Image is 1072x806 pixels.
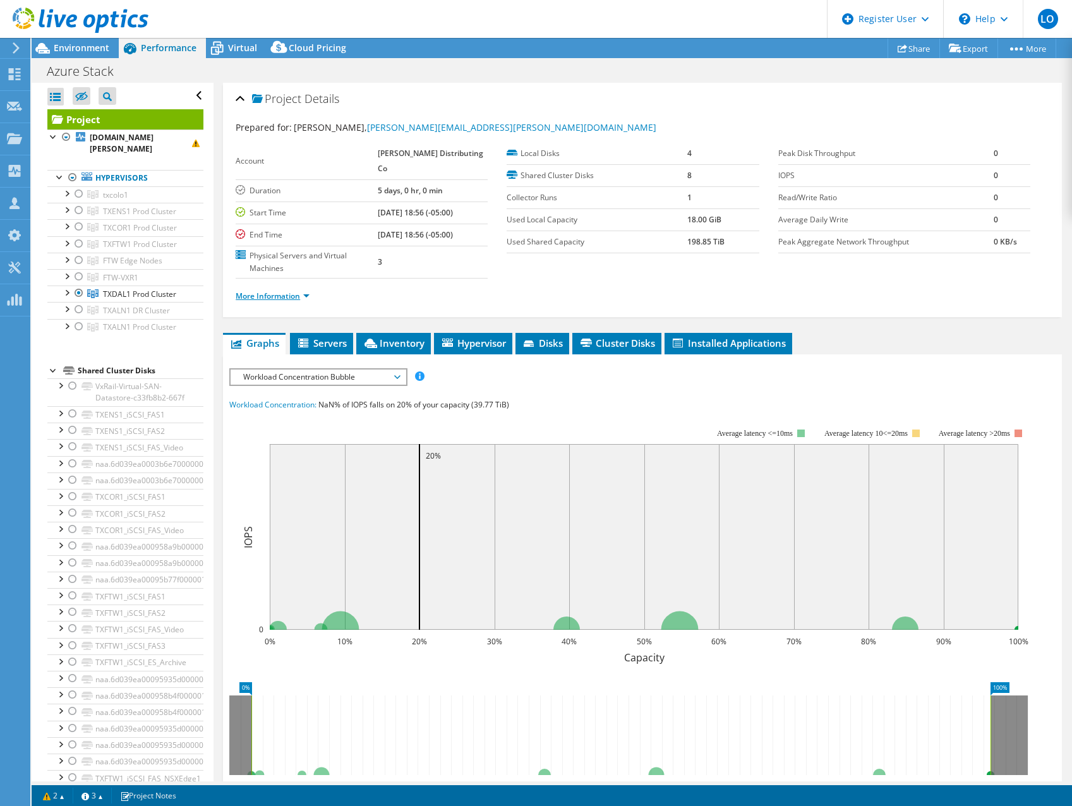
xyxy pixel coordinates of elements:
a: naa.6d039ea000958a9b000000c26347da30 [47,555,203,572]
a: Share [888,39,940,58]
text: Capacity [624,651,665,665]
b: 198.85 TiB [687,236,725,247]
b: 1 [687,192,692,203]
a: TXALN1 DR Cluster [47,302,203,318]
text: 80% [861,636,876,647]
b: 0 [994,148,998,159]
b: 0 [994,214,998,225]
a: TXCOR1_iSCSI_FAS_Video [47,522,203,538]
a: naa.6d039ea00095935d000001b8638e1e9e [47,721,203,737]
b: [PERSON_NAME] Distributing Co [378,148,483,174]
label: Physical Servers and Virtual Machines [236,250,378,275]
span: TXDAL1 Prod Cluster [103,289,176,299]
h1: Azure Stack [41,64,133,78]
a: TXCOR1 Prod Cluster [47,219,203,236]
text: 70% [786,636,802,647]
a: naa.6d039ea00095935d000001f464c8f774 [47,754,203,770]
div: Shared Cluster Disks [78,363,203,378]
a: TXCOR1_iSCSI_FAS2 [47,505,203,522]
text: 90% [936,636,951,647]
a: naa.6d039ea000958b4f000001d3638e1ef6 [47,704,203,720]
a: naa.6d039ea00095b77f00000125638e220f [47,572,203,588]
svg: \n [959,13,970,25]
a: More [997,39,1056,58]
a: TXFTW1_iSCSI_FAS_Video [47,621,203,637]
text: 100% [1009,636,1028,647]
a: TXFTW1_iSCSI_FAS3 [47,638,203,654]
a: Project Notes [111,788,185,803]
b: 5 days, 0 hr, 0 min [378,185,443,196]
label: Average Daily Write [778,214,994,226]
a: naa.6d039ea0003b6e70000000e764abe046 [47,472,203,489]
tspan: Average latency <=10ms [717,429,793,438]
text: Average latency >20ms [939,429,1010,438]
a: TXFTW1_iSCSI_ES_Archive [47,654,203,671]
b: [DATE] 18:56 (-05:00) [378,207,453,218]
span: LO [1038,9,1058,29]
label: Read/Write Ratio [778,191,994,204]
a: Hypervisors [47,170,203,186]
span: NaN% of IOPS falls on 20% of your capacity (39.77 TiB) [318,399,509,410]
label: Peak Aggregate Network Throughput [778,236,994,248]
b: 18.00 GiB [687,214,721,225]
a: 2 [34,788,73,803]
a: TXENS1_iSCSI_FAS1 [47,406,203,423]
a: TXFTW1 Prod Cluster [47,236,203,253]
span: Performance [141,42,196,54]
label: Prepared for: [236,121,292,133]
span: TXALN1 DR Cluster [103,305,170,316]
label: Peak Disk Throughput [778,147,994,160]
label: Local Disks [507,147,687,160]
a: [PERSON_NAME][EMAIL_ADDRESS][PERSON_NAME][DOMAIN_NAME] [367,121,656,133]
text: 60% [711,636,726,647]
span: Hypervisor [440,337,506,349]
a: TXFTW1_iSCSI_FAS_NSXEdge1 [47,770,203,786]
span: TXFTW1 Prod Cluster [103,239,177,250]
a: FTW Edge Nodes [47,253,203,269]
a: naa.6d039ea0003b6e700000011f64ad012e [47,456,203,472]
a: txcolo1 [47,186,203,203]
label: Duration [236,184,378,197]
text: 10% [337,636,352,647]
span: FTW Edge Nodes [103,255,162,266]
b: 8 [687,170,692,181]
span: Disks [522,337,563,349]
text: 20% [426,450,441,461]
b: 4 [687,148,692,159]
span: Workload Concentration Bubble [237,370,399,385]
span: TXCOR1 Prod Cluster [103,222,177,233]
text: 40% [562,636,577,647]
text: 0% [265,636,275,647]
a: naa.6d039ea000958b4f000001d2638e1ee2 [47,687,203,704]
span: TXALN1 Prod Cluster [103,322,176,332]
label: End Time [236,229,378,241]
span: Installed Applications [671,337,786,349]
text: 30% [487,636,502,647]
a: VxRail-Virtual-SAN-Datastore-c33fb8b2-667f [47,378,203,406]
a: TXFTW1_iSCSI_FAS1 [47,588,203,604]
span: Details [304,91,339,106]
text: 50% [637,636,652,647]
a: TXCOR1_iSCSI_FAS1 [47,489,203,505]
b: 0 [994,192,998,203]
text: 20% [412,636,427,647]
span: TXENS1 Prod Cluster [103,206,176,217]
label: Used Shared Capacity [507,236,687,248]
a: TXENS1_iSCSI_FAS_Video [47,439,203,455]
b: 3 [378,256,382,267]
tspan: Average latency 10<=20ms [824,429,908,438]
label: Used Local Capacity [507,214,687,226]
text: IOPS [241,526,255,548]
span: Cloud Pricing [289,42,346,54]
label: Account [236,155,378,167]
b: [DATE] 18:56 (-05:00) [378,229,453,240]
text: 0 [259,624,263,635]
span: Inventory [363,337,425,349]
span: Graphs [229,337,279,349]
a: Project [47,109,203,129]
a: [DOMAIN_NAME][PERSON_NAME] [47,129,203,157]
a: naa.6d039ea00095935d000000c0633bf9dd [47,737,203,754]
a: naa.6d039ea000958a9b000000ec638e2212 [47,538,203,555]
a: Export [939,39,998,58]
span: Project [252,93,301,105]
